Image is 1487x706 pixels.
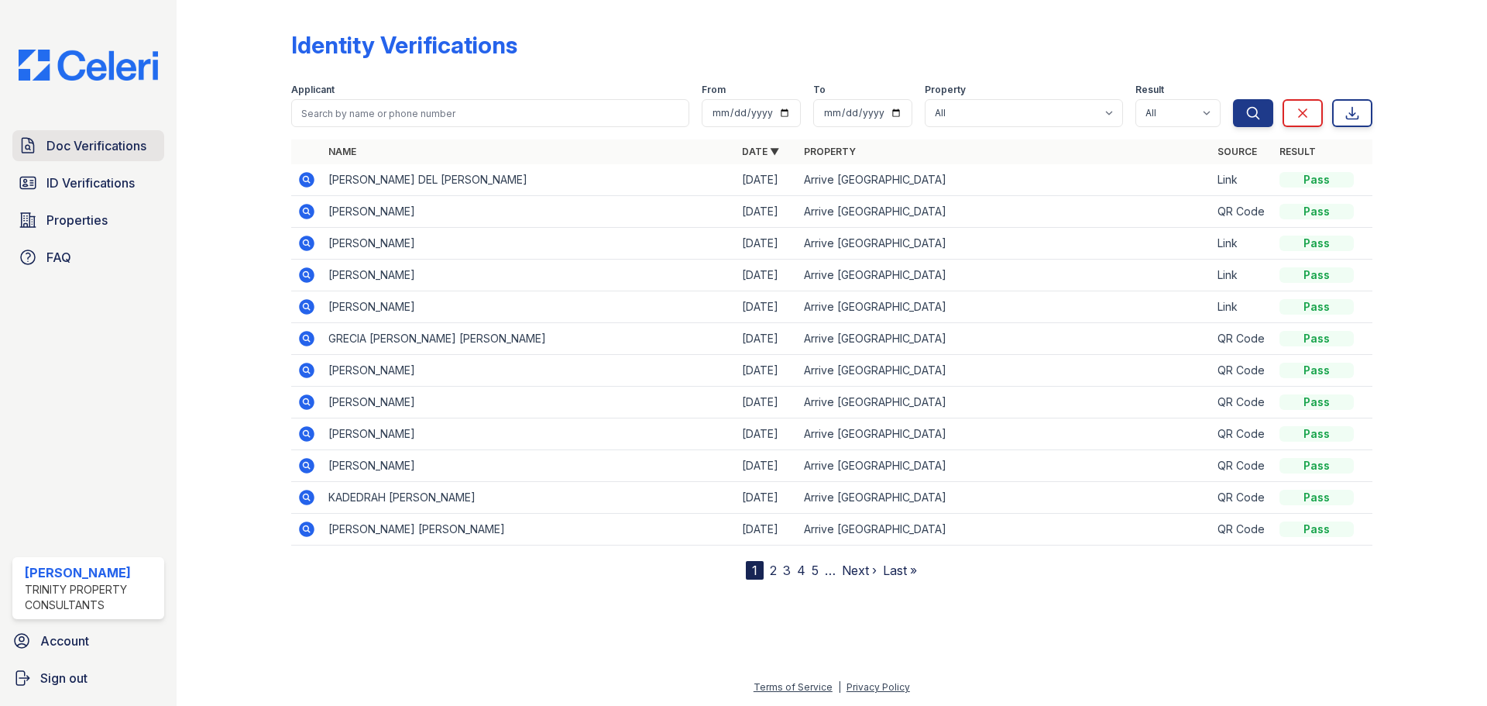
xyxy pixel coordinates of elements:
span: Properties [46,211,108,229]
a: Privacy Policy [847,681,910,693]
a: Next › [842,563,877,578]
div: Pass [1279,331,1354,346]
div: Pass [1279,236,1354,251]
td: Arrive [GEOGRAPHIC_DATA] [798,260,1211,291]
a: Date ▼ [742,146,779,157]
td: QR Code [1211,323,1273,355]
a: Name [328,146,356,157]
a: Terms of Service [754,681,833,693]
td: Link [1211,260,1273,291]
a: 2 [770,563,777,578]
td: GRECIA [PERSON_NAME] [PERSON_NAME] [322,323,736,355]
a: Source [1217,146,1257,157]
td: [DATE] [736,514,798,546]
td: [PERSON_NAME] [322,228,736,260]
td: QR Code [1211,387,1273,418]
a: Properties [12,205,164,236]
a: Sign out [6,663,170,694]
td: Arrive [GEOGRAPHIC_DATA] [798,355,1211,387]
td: [PERSON_NAME] [322,418,736,450]
a: 3 [783,563,791,578]
div: Pass [1279,267,1354,283]
a: FAQ [12,242,164,273]
a: Account [6,625,170,656]
td: [DATE] [736,260,798,291]
td: [DATE] [736,323,798,355]
td: [PERSON_NAME] DEL [PERSON_NAME] [322,164,736,196]
td: [PERSON_NAME] [322,291,736,323]
span: FAQ [46,248,71,267]
div: Pass [1279,204,1354,219]
td: Arrive [GEOGRAPHIC_DATA] [798,514,1211,546]
a: Doc Verifications [12,130,164,161]
label: Applicant [291,84,335,96]
div: Trinity Property Consultants [25,582,158,613]
td: [DATE] [736,164,798,196]
div: Pass [1279,172,1354,188]
td: QR Code [1211,196,1273,228]
div: Pass [1279,426,1354,442]
td: Arrive [GEOGRAPHIC_DATA] [798,482,1211,514]
div: | [838,681,841,693]
td: [DATE] [736,355,798,387]
td: KADEDRAH [PERSON_NAME] [322,482,736,514]
div: Pass [1279,394,1354,410]
label: To [813,84,826,96]
div: Pass [1279,363,1354,378]
input: Search by name or phone number [291,99,689,127]
td: Arrive [GEOGRAPHIC_DATA] [798,387,1211,418]
span: Account [40,632,89,650]
div: Pass [1279,458,1354,474]
div: Pass [1279,299,1354,315]
td: QR Code [1211,418,1273,450]
td: QR Code [1211,514,1273,546]
span: Sign out [40,669,88,687]
td: Arrive [GEOGRAPHIC_DATA] [798,164,1211,196]
td: Link [1211,228,1273,260]
td: Arrive [GEOGRAPHIC_DATA] [798,450,1211,482]
td: [PERSON_NAME] [322,355,736,387]
td: [DATE] [736,418,798,450]
td: Arrive [GEOGRAPHIC_DATA] [798,228,1211,260]
td: [DATE] [736,196,798,228]
td: Arrive [GEOGRAPHIC_DATA] [798,323,1211,355]
a: ID Verifications [12,167,164,198]
div: Identity Verifications [291,31,517,59]
div: [PERSON_NAME] [25,563,158,582]
td: [PERSON_NAME] [PERSON_NAME] [322,514,736,546]
a: Last » [883,563,917,578]
td: Link [1211,164,1273,196]
a: Property [804,146,856,157]
a: 5 [812,563,819,578]
label: From [702,84,726,96]
td: Arrive [GEOGRAPHIC_DATA] [798,196,1211,228]
td: [PERSON_NAME] [322,196,736,228]
td: [DATE] [736,387,798,418]
span: … [825,561,836,580]
td: Arrive [GEOGRAPHIC_DATA] [798,291,1211,323]
td: [DATE] [736,291,798,323]
span: Doc Verifications [46,136,146,155]
div: 1 [746,561,764,580]
td: [PERSON_NAME] [322,260,736,291]
td: QR Code [1211,450,1273,482]
a: 4 [797,563,805,578]
span: ID Verifications [46,174,135,192]
td: [DATE] [736,450,798,482]
label: Result [1135,84,1164,96]
td: Arrive [GEOGRAPHIC_DATA] [798,418,1211,450]
div: Pass [1279,522,1354,537]
td: Link [1211,291,1273,323]
label: Property [925,84,966,96]
td: [PERSON_NAME] [322,450,736,482]
a: Result [1279,146,1316,157]
td: [PERSON_NAME] [322,387,736,418]
div: Pass [1279,490,1354,505]
td: [DATE] [736,228,798,260]
td: QR Code [1211,355,1273,387]
img: CE_Logo_Blue-a8612792a0a2168367f1c8372b55b34899dd931a85d93a1a3d3e32e68fde9ad4.png [6,50,170,81]
td: QR Code [1211,482,1273,514]
td: [DATE] [736,482,798,514]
